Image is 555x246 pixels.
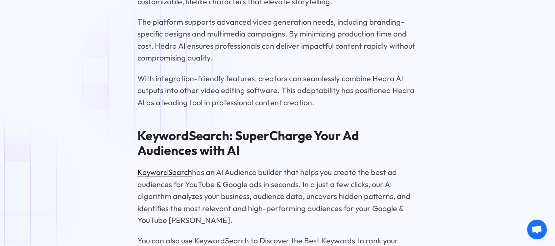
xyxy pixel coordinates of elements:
p: has an AI Audience builder that helps you create the best ad audiences for YouTube & Google ads i... [137,166,418,227]
p: With integration-friendly features, creators can seamlessly combine Hedra AI outputs into other v... [137,73,418,109]
p: The platform supports advanced video generation needs, including branding-specific designs and mu... [137,16,418,64]
a: Open chat [527,220,547,239]
strong: KeywordSearch: SuperCharge Your Ad Audiences with AI [137,128,359,159]
a: KeywordSearch [137,167,192,177]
